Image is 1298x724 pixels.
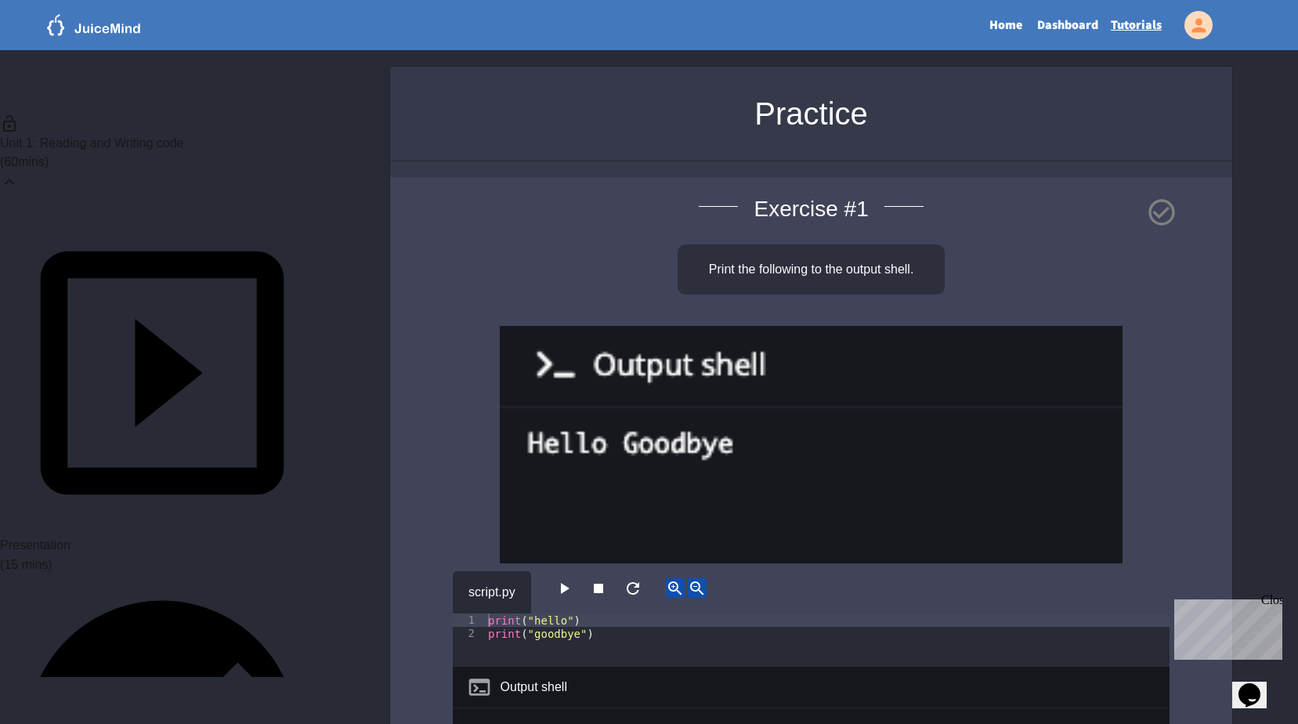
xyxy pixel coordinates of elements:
[1232,661,1282,708] iframe: chat widget
[501,678,567,697] div: Output shell
[1168,593,1282,660] iframe: chat widget
[678,244,945,295] div: Print the following to the output shell.
[453,326,1170,563] img: tutorials%2Fsame_line.png
[981,7,1031,43] a: Home
[1031,7,1105,43] a: Dashboard
[453,614,485,627] div: 1
[453,571,531,614] div: script.py
[683,190,938,229] span: Exercise # 1
[1105,7,1168,43] a: Tutorials
[453,627,485,640] div: 2
[6,6,108,100] div: Chat with us now!Close
[754,67,868,161] div: Practice
[1168,7,1217,43] div: My Account
[47,14,141,36] img: logo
